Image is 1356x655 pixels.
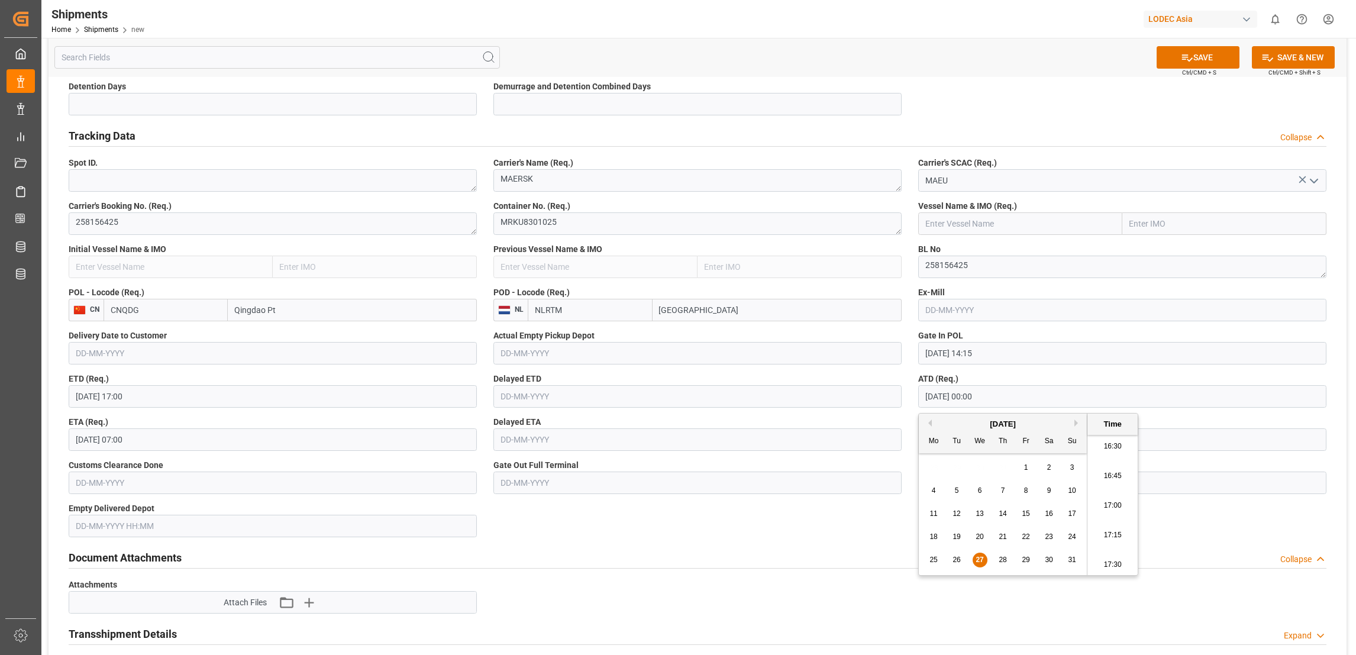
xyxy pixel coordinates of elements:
[999,556,1006,564] span: 28
[69,459,163,472] span: Customs Clearance Done
[1019,434,1034,449] div: Fr
[950,506,964,521] div: Choose Tuesday, August 12th, 2025
[69,472,477,494] input: DD-MM-YYYY
[926,530,941,544] div: Choose Monday, August 18th, 2025
[918,212,1122,235] input: Enter Vessel Name
[493,459,579,472] span: Gate Out Full Terminal
[1001,486,1005,495] span: 7
[1087,521,1138,550] li: 17:15
[973,530,987,544] div: Choose Wednesday, August 20th, 2025
[86,305,99,314] span: CN
[493,169,902,192] textarea: MAERSK
[493,80,651,93] span: Demurrage and Detention Combined Days
[996,530,1010,544] div: Choose Thursday, August 21st, 2025
[1065,530,1080,544] div: Choose Sunday, August 24th, 2025
[698,256,902,278] input: Enter IMO
[493,472,902,494] input: DD-MM-YYYY
[493,200,570,212] span: Container No. (Req.)
[1157,46,1239,69] button: SAVE
[1045,509,1052,518] span: 16
[69,256,273,278] input: Enter Vessel Name
[973,506,987,521] div: Choose Wednesday, August 13th, 2025
[493,243,602,256] span: Previous Vessel Name & IMO
[493,385,902,408] input: DD-MM-YYYY
[69,416,108,428] span: ETA (Req.)
[1024,463,1028,472] span: 1
[953,509,960,518] span: 12
[999,533,1006,541] span: 21
[1090,418,1135,430] div: Time
[73,305,86,315] img: country
[999,509,1006,518] span: 14
[953,556,960,564] span: 26
[918,342,1326,364] input: DD-MM-YYYY HH:MM
[69,157,98,169] span: Spot ID.
[926,553,941,567] div: Choose Monday, August 25th, 2025
[1068,556,1076,564] span: 31
[1042,460,1057,475] div: Choose Saturday, August 2nd, 2025
[54,46,500,69] input: Search Fields
[996,483,1010,498] div: Choose Thursday, August 7th, 2025
[950,530,964,544] div: Choose Tuesday, August 19th, 2025
[1268,68,1321,77] span: Ctrl/CMD + Shift + S
[1289,6,1315,33] button: Help Center
[493,286,570,299] span: POD - Locode (Req.)
[919,418,1087,430] div: [DATE]
[1087,432,1138,462] li: 16:30
[1019,553,1034,567] div: Choose Friday, August 29th, 2025
[528,299,653,321] input: Enter Locode
[978,486,982,495] span: 6
[493,256,698,278] input: Enter Vessel Name
[51,25,71,34] a: Home
[1068,533,1076,541] span: 24
[1065,460,1080,475] div: Choose Sunday, August 3rd, 2025
[1280,553,1312,566] div: Collapse
[1024,486,1028,495] span: 8
[1280,131,1312,144] div: Collapse
[929,509,937,518] span: 11
[955,486,959,495] span: 5
[918,243,941,256] span: BL No
[1262,6,1289,33] button: show 0 new notifications
[996,506,1010,521] div: Choose Thursday, August 14th, 2025
[973,434,987,449] div: We
[918,157,997,169] span: Carrier's SCAC (Req.)
[1144,11,1257,28] div: LODEC Asia
[1182,68,1216,77] span: Ctrl/CMD + S
[1284,630,1312,642] div: Expand
[104,299,228,321] input: Enter Locode
[1022,556,1029,564] span: 29
[929,533,937,541] span: 18
[918,373,958,385] span: ATD (Req.)
[224,596,267,609] span: Attach Files
[1070,463,1074,472] span: 3
[493,212,902,235] textarea: MRKU8301025
[1042,434,1057,449] div: Sa
[1019,530,1034,544] div: Choose Friday, August 22nd, 2025
[1065,553,1080,567] div: Choose Sunday, August 31st, 2025
[498,305,511,315] img: country
[51,5,144,23] div: Shipments
[1047,463,1051,472] span: 2
[918,299,1326,321] input: DD-MM-YYYY
[228,299,477,321] input: Enter Port Name
[1068,509,1076,518] span: 17
[69,579,117,591] span: Attachments
[84,25,118,34] a: Shipments
[1144,8,1262,30] button: LODEC Asia
[1068,486,1076,495] span: 10
[273,256,477,278] input: Enter IMO
[1022,509,1029,518] span: 15
[69,515,477,537] input: DD-MM-YYYY HH:MM
[1065,506,1080,521] div: Choose Sunday, August 17th, 2025
[69,428,477,451] input: DD-MM-YYYY HH:MM
[1042,483,1057,498] div: Choose Saturday, August 9th, 2025
[1305,172,1322,190] button: open menu
[1042,553,1057,567] div: Choose Saturday, August 30th, 2025
[69,502,154,515] span: Empty Delivered Depot
[950,553,964,567] div: Choose Tuesday, August 26th, 2025
[493,342,902,364] input: DD-MM-YYYY
[918,330,963,342] span: Gate In POL
[918,385,1326,408] input: DD-MM-YYYY HH:MM
[1019,506,1034,521] div: Choose Friday, August 15th, 2025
